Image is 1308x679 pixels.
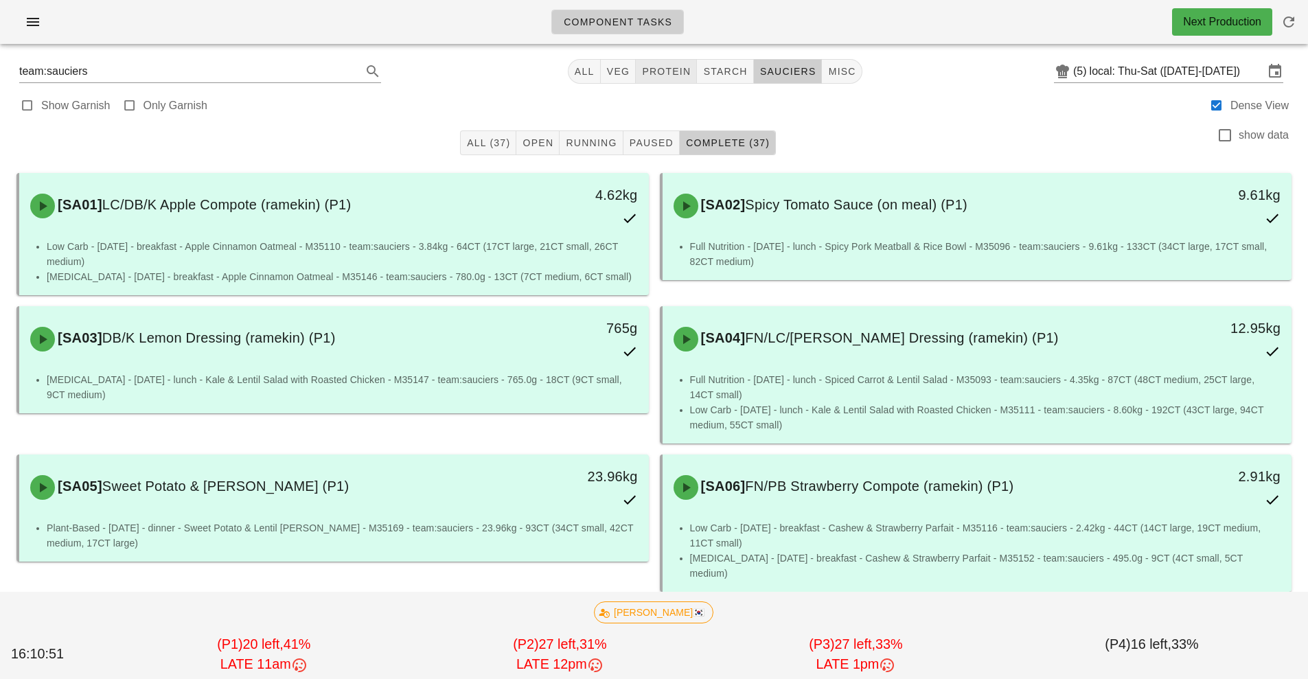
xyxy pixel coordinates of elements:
[55,479,102,494] span: [SA05]
[47,269,638,284] li: [MEDICAL_DATA] - [DATE] - breakfast - Apple Cinnamon Oatmeal - M35146 - team:sauciers - 780.0g - ...
[1004,632,1300,678] div: (P4) 33%
[144,99,207,113] label: Only Garnish
[47,520,638,551] li: Plant-Based - [DATE] - dinner - Sweet Potato & Lentil [PERSON_NAME] - M35169 - team:sauciers - 23...
[697,59,753,84] button: starch
[698,330,746,345] span: [SA04]
[759,66,816,77] span: sauciers
[636,59,697,84] button: protein
[698,479,746,494] span: [SA06]
[754,59,823,84] button: sauciers
[516,130,560,155] button: Open
[1141,317,1281,339] div: 12.95kg
[690,402,1281,433] li: Low Carb - [DATE] - lunch - Kale & Lentil Salad with Roasted Chicken - M35111 - team:sauciers - 8...
[1230,99,1289,113] label: Dense View
[565,137,617,148] span: Running
[690,239,1281,269] li: Full Nutrition - [DATE] - lunch - Spicy Pork Meatball & Rice Bowl - M35096 - team:sauciers - 9.61...
[629,137,674,148] span: Paused
[47,239,638,269] li: Low Carb - [DATE] - breakfast - Apple Cinnamon Oatmeal - M35110 - team:sauciers - 3.84kg - 64CT (...
[603,602,704,623] span: [PERSON_NAME]🇰🇷
[415,654,705,675] div: LATE 12pm
[745,479,1013,494] span: FN/PB Strawberry Compote (ramekin) (P1)
[498,317,637,339] div: 765g
[539,636,580,652] span: 27 left,
[522,137,553,148] span: Open
[498,465,637,487] div: 23.96kg
[460,130,516,155] button: All (37)
[563,16,672,27] span: Component Tasks
[1073,65,1090,78] div: (5)
[568,59,601,84] button: All
[690,551,1281,581] li: [MEDICAL_DATA] - [DATE] - breakfast - Cashew & Strawberry Parfait - M35152 - team:sauciers - 495....
[606,66,630,77] span: veg
[102,479,349,494] span: Sweet Potato & [PERSON_NAME] (P1)
[119,654,409,675] div: LATE 11am
[690,372,1281,402] li: Full Nutrition - [DATE] - lunch - Spiced Carrot & Lentil Salad - M35093 - team:sauciers - 4.35kg ...
[1131,636,1171,652] span: 16 left,
[690,520,1281,551] li: Low Carb - [DATE] - breakfast - Cashew & Strawberry Parfait - M35116 - team:sauciers - 2.42kg - 4...
[1141,465,1281,487] div: 2.91kg
[685,137,770,148] span: Complete (37)
[827,66,856,77] span: misc
[41,99,111,113] label: Show Garnish
[47,372,638,402] li: [MEDICAL_DATA] - [DATE] - lunch - Kale & Lentil Salad with Roasted Chicken - M35147 - team:saucie...
[641,66,691,77] span: protein
[551,10,684,34] a: Component Tasks
[8,641,116,667] div: 16:10:51
[745,330,1058,345] span: FN/LC/[PERSON_NAME] Dressing (ramekin) (P1)
[702,66,747,77] span: starch
[745,197,967,212] span: Spicy Tomato Sauce (on meal) (P1)
[412,632,708,678] div: (P2) 31%
[698,197,746,212] span: [SA02]
[242,636,283,652] span: 20 left,
[822,59,862,84] button: misc
[55,330,102,345] span: [SA03]
[466,137,510,148] span: All (37)
[560,130,623,155] button: Running
[102,330,336,345] span: DB/K Lemon Dressing (ramekin) (P1)
[601,59,636,84] button: veg
[102,197,351,212] span: LC/DB/K Apple Compote (ramekin) (P1)
[116,632,412,678] div: (P1) 41%
[623,130,680,155] button: Paused
[711,654,1001,675] div: LATE 1pm
[1183,14,1261,30] div: Next Production
[498,184,637,206] div: 4.62kg
[1239,128,1289,142] label: show data
[835,636,875,652] span: 27 left,
[680,130,776,155] button: Complete (37)
[1141,184,1281,206] div: 9.61kg
[55,197,102,212] span: [SA01]
[574,66,595,77] span: All
[708,632,1004,678] div: (P3) 33%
